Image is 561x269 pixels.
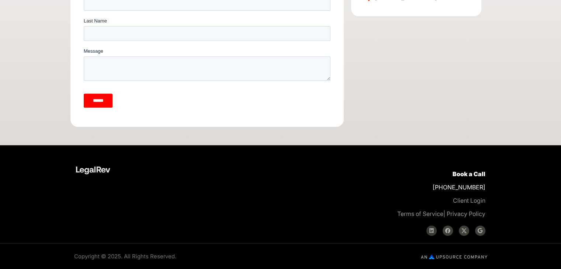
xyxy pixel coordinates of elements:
[453,170,485,178] a: Book a Call
[447,210,485,217] a: Privacy Policy
[397,210,443,217] a: Terms of Service
[397,210,445,217] span: |
[453,197,485,204] a: Client Login
[74,253,176,260] span: Copyright © 2025. All Rights Reserved.
[290,167,485,220] p: [PHONE_NUMBER]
